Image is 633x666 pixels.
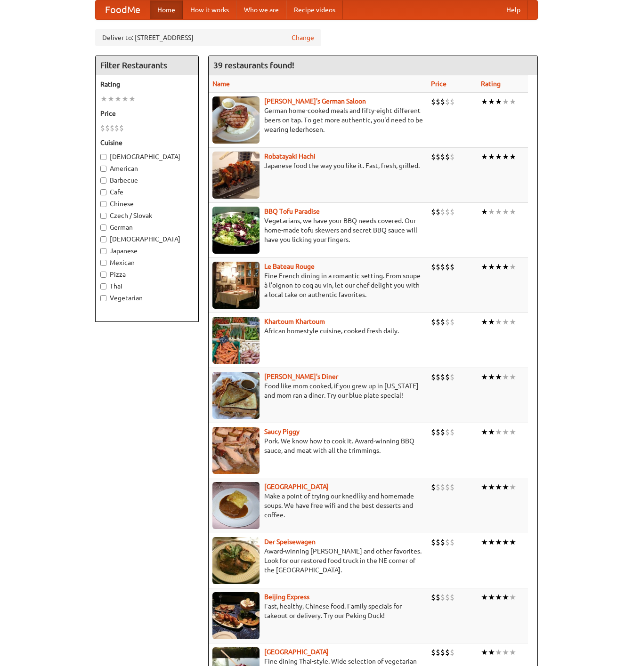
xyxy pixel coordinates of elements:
li: $ [436,262,440,272]
img: sallys.jpg [212,372,260,419]
li: $ [440,647,445,658]
input: German [100,225,106,231]
a: Home [150,0,183,19]
li: ★ [488,317,495,327]
li: ★ [488,647,495,658]
input: Vegetarian [100,295,106,301]
label: [DEMOGRAPHIC_DATA] [100,234,194,244]
label: American [100,164,194,173]
li: ★ [488,207,495,217]
li: ★ [107,94,114,104]
li: ★ [509,262,516,272]
li: ★ [495,482,502,492]
input: American [100,166,106,172]
input: Cafe [100,189,106,195]
input: Barbecue [100,177,106,184]
li: ★ [509,537,516,547]
li: $ [110,123,114,133]
li: $ [440,427,445,437]
li: $ [431,592,436,602]
li: ★ [495,427,502,437]
li: $ [450,482,454,492]
li: $ [450,647,454,658]
li: $ [440,96,445,107]
li: $ [431,647,436,658]
li: $ [119,123,124,133]
a: [GEOGRAPHIC_DATA] [264,648,329,656]
li: ★ [129,94,136,104]
li: ★ [481,537,488,547]
li: $ [431,96,436,107]
div: Deliver to: [STREET_ADDRESS] [95,29,321,46]
li: $ [450,152,454,162]
label: Chinese [100,199,194,209]
li: $ [431,427,436,437]
li: ★ [488,96,495,107]
a: Rating [481,80,501,88]
label: Czech / Slovak [100,211,194,220]
li: ★ [488,482,495,492]
img: tofuparadise.jpg [212,207,260,254]
li: ★ [495,537,502,547]
img: bateaurouge.jpg [212,262,260,309]
b: [PERSON_NAME]'s Diner [264,373,338,380]
li: ★ [495,207,502,217]
li: $ [445,592,450,602]
ng-pluralize: 39 restaurants found! [213,61,294,70]
li: ★ [495,262,502,272]
li: ★ [509,647,516,658]
li: ★ [509,592,516,602]
a: Der Speisewagen [264,538,316,546]
h4: Filter Restaurants [96,56,198,75]
li: $ [114,123,119,133]
li: ★ [502,207,509,217]
input: [DEMOGRAPHIC_DATA] [100,154,106,160]
li: $ [431,207,436,217]
li: $ [436,96,440,107]
b: Le Bateau Rouge [264,263,315,270]
p: Vegetarians, we have your BBQ needs covered. Our home-made tofu skewers and secret BBQ sauce will... [212,216,423,244]
li: ★ [488,427,495,437]
li: ★ [488,372,495,382]
li: $ [445,647,450,658]
img: speisewagen.jpg [212,537,260,584]
h5: Rating [100,80,194,89]
li: ★ [502,647,509,658]
li: ★ [481,262,488,272]
b: Saucy Piggy [264,428,300,435]
img: saucy.jpg [212,427,260,474]
li: ★ [509,207,516,217]
li: ★ [502,152,509,162]
li: $ [440,537,445,547]
b: [PERSON_NAME]'s German Saloon [264,97,366,105]
li: $ [440,592,445,602]
li: ★ [502,96,509,107]
li: ★ [495,152,502,162]
input: [DEMOGRAPHIC_DATA] [100,236,106,242]
li: ★ [481,372,488,382]
li: $ [436,482,440,492]
li: $ [450,372,454,382]
li: ★ [122,94,129,104]
li: ★ [502,427,509,437]
li: ★ [502,592,509,602]
li: $ [445,152,450,162]
li: $ [445,262,450,272]
label: Vegetarian [100,293,194,303]
li: $ [445,372,450,382]
label: Mexican [100,258,194,267]
li: ★ [481,427,488,437]
a: Who we are [236,0,286,19]
a: Price [431,80,446,88]
li: ★ [509,96,516,107]
li: $ [436,152,440,162]
a: Recipe videos [286,0,343,19]
li: $ [445,96,450,107]
p: Make a point of trying our knedlíky and homemade soups. We have free wifi and the best desserts a... [212,491,423,520]
li: $ [431,152,436,162]
a: BBQ Tofu Paradise [264,208,320,215]
input: Thai [100,283,106,289]
li: ★ [502,262,509,272]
